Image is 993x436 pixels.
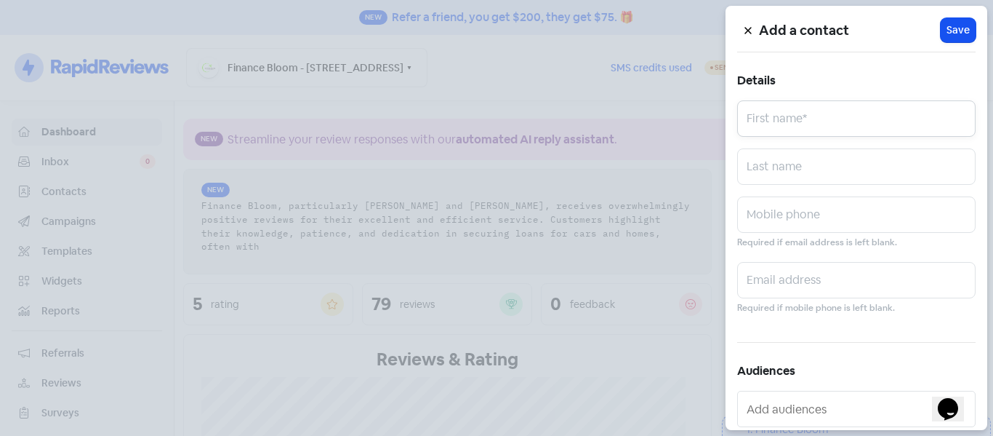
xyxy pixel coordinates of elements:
[737,301,895,315] small: Required if mobile phone is left blank.
[737,148,976,185] input: Last name
[737,100,976,137] input: First name
[737,360,976,382] h5: Audiences
[759,20,941,41] h5: Add a contact
[737,262,976,298] input: Email address
[941,18,976,42] button: Save
[946,23,970,38] span: Save
[737,236,897,250] small: Required if email address is left blank.
[932,378,978,421] iframe: chat widget
[747,397,969,421] input: Add audiences
[737,197,976,233] input: Mobile phone
[737,70,976,92] h5: Details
